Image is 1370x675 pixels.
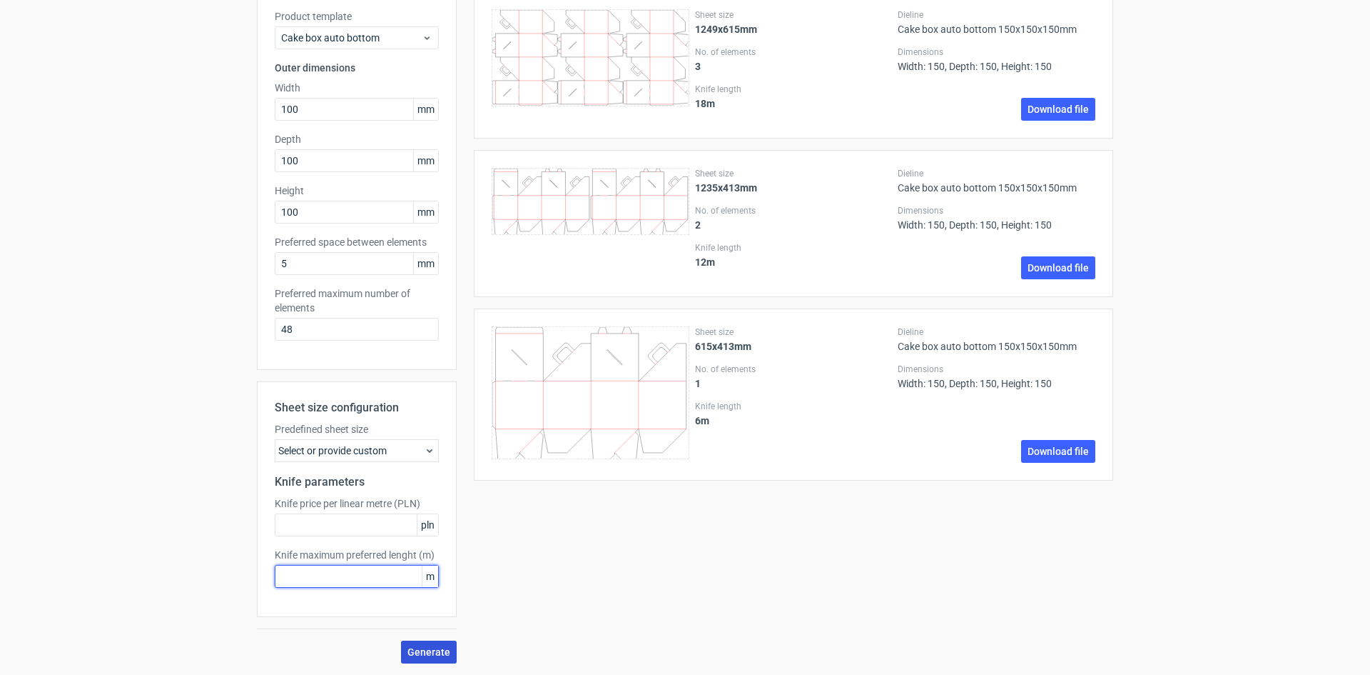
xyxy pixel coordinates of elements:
[676,179,678,181] line: \t
[569,41,576,49] line: \t
[518,219,520,231] line: \t
[566,15,569,19] line: \t
[608,34,609,35] line: \t
[641,72,650,81] line: \t
[608,56,623,57] line: \t
[621,45,623,47] line: \t
[898,205,1095,231] div: Width: 150, Depth: 150, Height: 150
[542,34,544,35] line: \t
[544,82,554,92] line: \t
[566,70,572,76] line: \t
[506,221,516,231] line: \t
[652,231,655,234] line: \t
[565,219,567,231] line: \t
[624,179,627,183] line: \t
[516,219,517,221] line: \t
[502,180,509,187] line: \t
[695,219,701,231] strong: 2
[502,66,504,69] line: \t
[555,45,557,47] line: \t
[898,326,1095,338] label: Dieline
[542,57,554,69] line: \t
[624,37,626,39] line: \t
[640,219,641,234] line: \t
[504,65,505,66] line: \t
[635,42,642,49] line: \t
[580,180,582,181] line: \t
[275,496,439,511] label: Knife price per linear metre (PLN)
[530,179,532,181] line: \t
[636,66,641,71] line: \t
[568,70,572,74] line: \t
[413,99,438,120] span: mm
[492,52,495,54] line: \t
[507,72,511,76] line: \t
[669,184,672,187] line: \t
[609,82,619,92] line: \t
[592,169,594,170] path: \t
[523,176,529,182] line: \t
[523,184,527,187] line: \t
[695,24,757,35] strong: 1249x615mm
[609,34,611,35] line: \t
[533,176,537,180] line: \t
[631,180,632,181] line: \t
[550,180,557,187] line: \t
[644,169,645,171] line: \t
[672,104,674,106] line: \t
[532,180,534,181] line: \t
[675,82,685,92] line: \t
[1021,256,1095,279] a: Download file
[634,19,636,21] line: \t
[573,24,575,26] line: \t
[500,23,506,29] line: \t
[504,66,509,71] line: \t
[898,168,1095,194] div: Cake box auto bottom 150x150x150mm
[574,186,575,188] line: \t
[525,179,529,183] line: \t
[624,41,626,42] line: \t
[554,231,557,234] line: \t
[577,179,579,181] line: \t
[652,221,662,231] line: \t
[634,70,637,74] line: \t
[628,176,631,180] line: \t
[898,46,1095,72] div: Width: 150, Depth: 150, Height: 150
[1021,440,1095,463] a: Download file
[558,49,561,51] line: \t
[641,25,650,34] line: \t
[545,169,547,171] line: \t
[663,223,664,235] line: \t
[509,71,511,73] line: \t
[619,42,622,45] line: \t
[530,176,534,180] line: \t
[519,104,519,106] line: \t
[615,223,616,235] line: \t
[898,364,1095,375] label: Dimensions
[591,218,592,219] line: \t
[507,24,509,26] line: \t
[275,132,439,146] label: Depth
[558,52,561,54] line: \t
[413,150,438,171] span: mm
[275,9,439,24] label: Product template
[624,184,626,186] line: \t
[401,641,457,664] button: Generate
[615,169,616,170] path: \t
[570,66,575,71] line: \t
[575,24,577,26] line: \t
[674,103,689,104] line: \t
[566,65,569,69] line: \t
[566,62,569,66] line: \t
[685,42,688,45] line: \t
[544,81,545,82] line: \t
[686,92,688,94] line: \t
[676,81,688,82] line: \t
[517,169,518,170] path: \t
[542,81,544,82] line: \t
[557,169,559,171] line: \t
[686,45,688,47] line: \t
[575,71,577,73] line: \t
